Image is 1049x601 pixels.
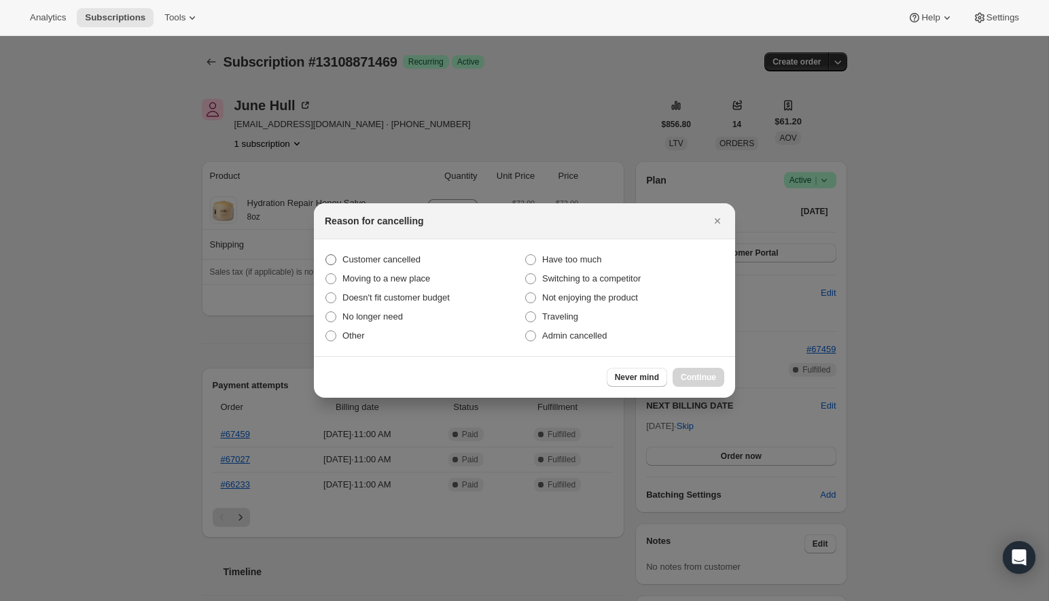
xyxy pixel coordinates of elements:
span: Moving to a new place [342,273,430,284]
span: Admin cancelled [542,330,607,341]
span: Traveling [542,311,578,322]
button: Settings [965,8,1027,27]
span: Doesn't fit customer budget [342,292,450,303]
button: Help [900,8,961,27]
button: Tools [156,8,207,27]
span: Not enjoying the product [542,292,638,303]
span: Subscriptions [85,12,145,23]
span: Settings [986,12,1019,23]
h2: Reason for cancelling [325,214,423,228]
button: Subscriptions [77,8,154,27]
span: Tools [164,12,185,23]
div: Open Intercom Messenger [1003,541,1035,574]
span: Customer cancelled [342,254,421,264]
span: Switching to a competitor [542,273,641,284]
span: Other [342,330,365,341]
span: Analytics [30,12,66,23]
button: Analytics [22,8,74,27]
span: Never mind [615,372,659,383]
button: Never mind [607,368,667,387]
button: Close [708,211,727,230]
span: Help [921,12,940,23]
span: No longer need [342,311,403,322]
span: Have too much [542,254,601,264]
